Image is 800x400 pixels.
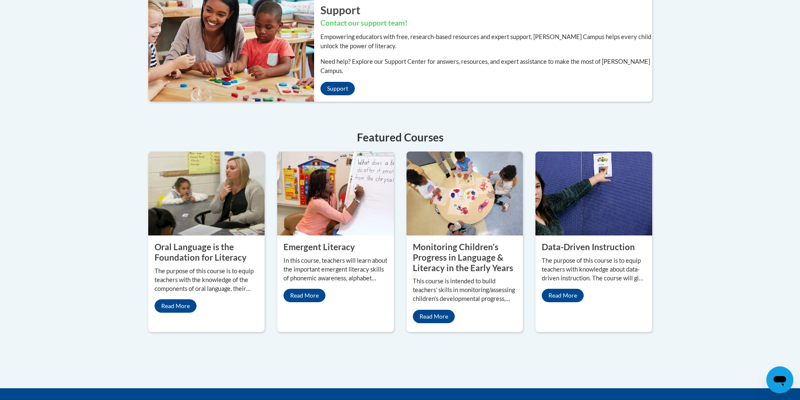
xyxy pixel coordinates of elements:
img: Monitoring Children’s Progress in Language & Literacy in the Early Years [407,152,523,235]
h3: Contact our support team! [320,18,652,29]
img: Oral Language is the Foundation for Literacy [148,152,265,235]
property: Data-Driven Instruction [542,242,635,252]
a: Read More [542,289,584,302]
property: Monitoring Children’s Progress in Language & Literacy in the Early Years [413,242,513,272]
p: This course is intended to build teachers’ skills in monitoring/assessing children’s developmenta... [413,277,517,303]
img: Emergent Literacy [277,152,394,235]
a: Read More [155,299,197,313]
a: Support [320,82,355,95]
property: Emergent Literacy [283,242,355,252]
p: The purpose of this course is to equip teachers with knowledge about data-driven instruction. The... [542,256,646,283]
property: Oral Language is the Foundation for Literacy [155,242,247,262]
a: Read More [283,289,325,302]
p: The purpose of this course is to equip teachers with the knowledge of the components of oral lang... [155,267,259,293]
img: Data-Driven Instruction [535,152,652,235]
a: Read More [413,310,455,323]
iframe: Button to launch messaging window [766,366,793,393]
p: In this course, teachers will learn about the important emergent literacy skills of phonemic awar... [283,256,388,283]
p: Need help? Explore our Support Center for answers, resources, and expert assistance to make the m... [320,57,652,76]
p: Empowering educators with free, research-based resources and expert support, [PERSON_NAME] Campus... [320,32,652,51]
h2: Support [320,3,652,18]
h4: Featured Courses [148,129,652,146]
